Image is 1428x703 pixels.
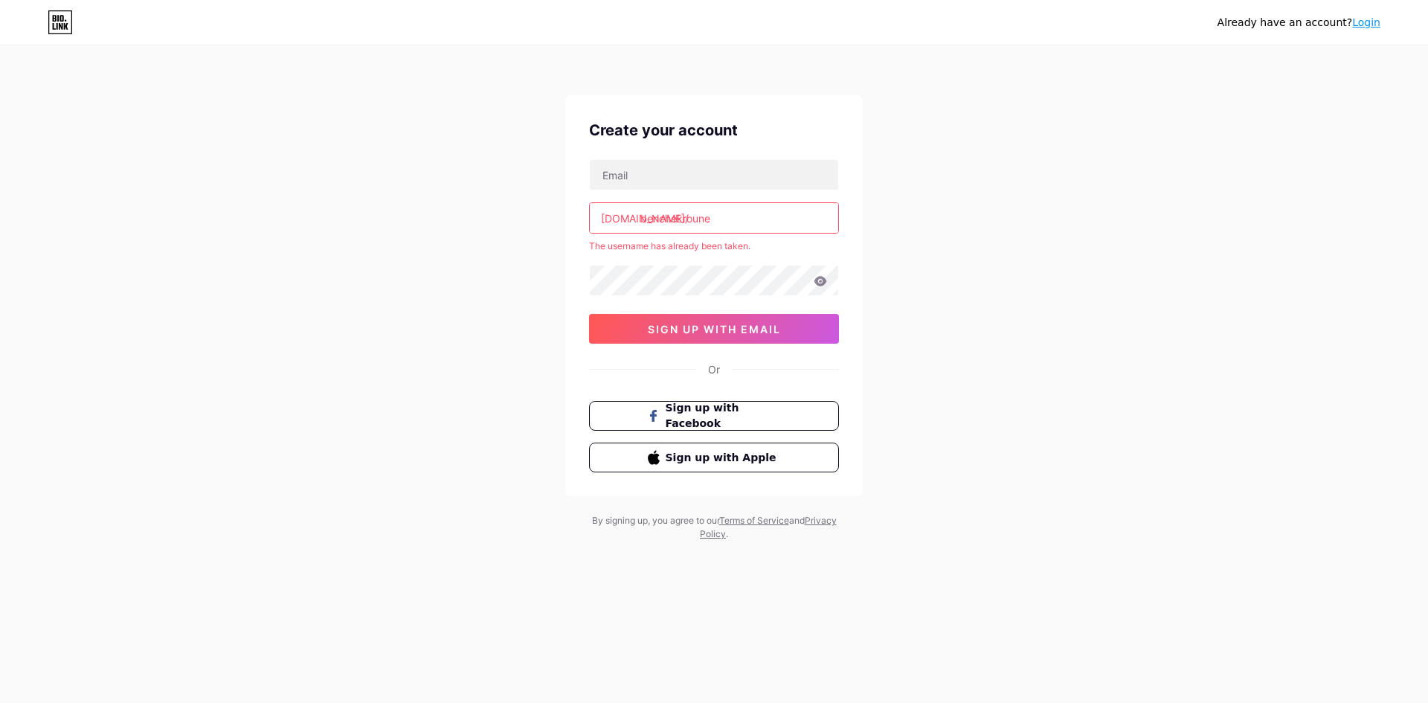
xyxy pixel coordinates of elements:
[1218,15,1380,31] div: Already have an account?
[719,515,789,526] a: Terms of Service
[589,119,839,141] div: Create your account
[590,160,838,190] input: Email
[589,443,839,472] button: Sign up with Apple
[648,323,781,336] span: sign up with email
[1352,16,1380,28] a: Login
[666,400,781,431] span: Sign up with Facebook
[589,401,839,431] button: Sign up with Facebook
[601,211,689,226] div: [DOMAIN_NAME]/
[588,514,840,541] div: By signing up, you agree to our and .
[590,203,838,233] input: username
[666,450,781,466] span: Sign up with Apple
[589,314,839,344] button: sign up with email
[589,240,839,253] div: The username has already been taken.
[708,362,720,377] div: Or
